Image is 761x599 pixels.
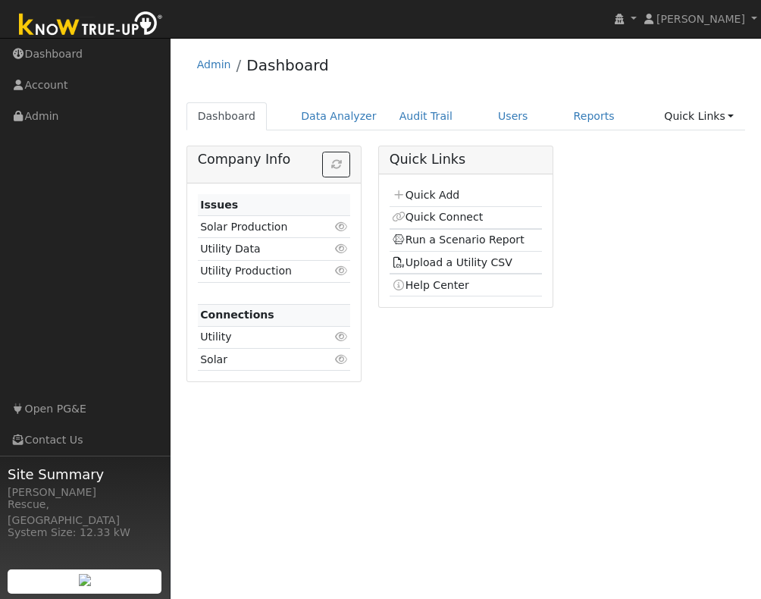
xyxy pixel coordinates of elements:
div: [PERSON_NAME] [8,485,162,500]
td: Utility Data [198,238,326,260]
td: Utility Production [198,260,326,282]
i: Click to view [334,243,348,254]
span: Site Summary [8,464,162,485]
img: Know True-Up [11,8,171,42]
div: System Size: 12.33 kW [8,525,162,541]
td: Utility [198,326,326,348]
i: Click to view [334,354,348,365]
strong: Issues [200,199,238,211]
a: Admin [197,58,231,71]
td: Solar Production [198,216,326,238]
a: Run a Scenario Report [392,234,525,246]
h5: Company Info [198,152,351,168]
a: Users [487,102,540,130]
i: Click to view [334,331,348,342]
td: Solar [198,349,326,371]
a: Upload a Utility CSV [392,256,512,268]
div: Rescue, [GEOGRAPHIC_DATA] [8,497,162,528]
a: Quick Connect [392,211,483,223]
a: Audit Trail [388,102,464,130]
h5: Quick Links [390,152,543,168]
img: retrieve [79,574,91,586]
a: Help Center [392,279,469,291]
i: Click to view [334,265,348,276]
a: Dashboard [246,56,329,74]
span: [PERSON_NAME] [656,13,745,25]
strong: Connections [200,309,274,321]
a: Reports [562,102,626,130]
a: Quick Links [653,102,745,130]
i: Click to view [334,221,348,232]
a: Quick Add [392,189,459,201]
a: Data Analyzer [290,102,388,130]
a: Dashboard [186,102,268,130]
